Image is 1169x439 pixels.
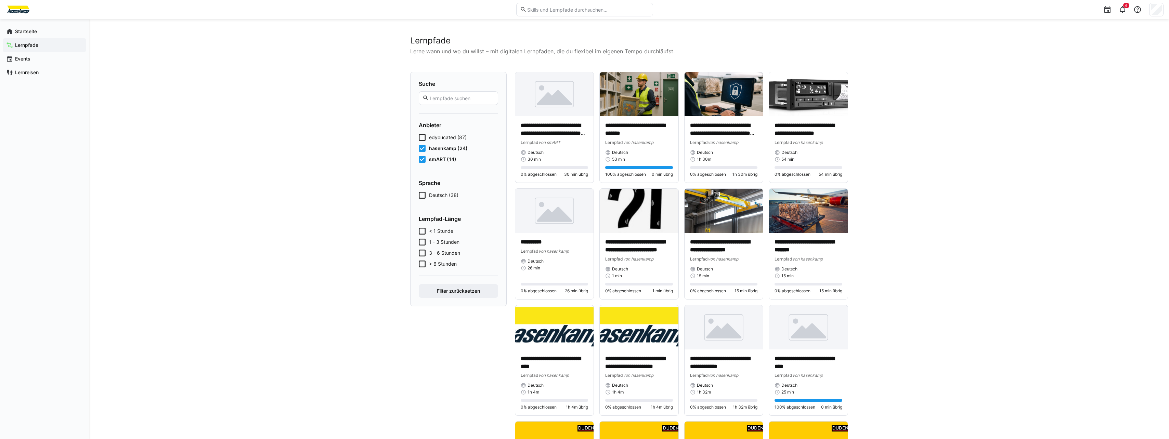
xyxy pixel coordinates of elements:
[697,150,713,155] span: Deutsch
[528,258,544,264] span: Deutsch
[564,172,588,177] span: 30 min übrig
[781,389,794,395] span: 25 min
[419,80,498,87] h4: Suche
[515,305,594,349] img: image
[775,140,792,145] span: Lernpfad
[605,373,623,378] span: Lernpfad
[697,389,711,395] span: 1h 32m
[697,266,713,272] span: Deutsch
[528,157,541,162] span: 30 min
[538,249,569,254] span: von hasenkamp
[819,288,842,294] span: 15 min übrig
[733,404,757,410] span: 1h 32m übrig
[652,288,673,294] span: 1 min übrig
[419,179,498,186] h4: Sprache
[419,284,498,298] button: Filter zurücksetzen
[565,288,588,294] span: 26 min übrig
[769,305,848,349] img: image
[528,150,544,155] span: Deutsch
[690,140,708,145] span: Lernpfad
[690,404,726,410] span: 0% abgeschlossen
[521,288,557,294] span: 0% abgeschlossen
[781,157,794,162] span: 54 min
[410,47,848,55] p: Lerne wann und wo du willst – mit digitalen Lernpfaden, die du flexibel im eigenen Tempo durchläu...
[708,373,738,378] span: von hasenkamp
[521,172,557,177] span: 0% abgeschlossen
[527,6,649,13] input: Skills und Lernpfade durchsuchen…
[732,172,757,177] span: 1h 30m übrig
[538,140,560,145] span: von smART
[605,256,623,262] span: Lernpfad
[623,256,653,262] span: von hasenkamp
[515,189,594,233] img: image
[521,249,538,254] span: Lernpfad
[612,266,628,272] span: Deutsch
[528,383,544,388] span: Deutsch
[792,140,823,145] span: von hasenkamp
[819,172,842,177] span: 54 min übrig
[429,192,458,199] span: Deutsch (38)
[775,373,792,378] span: Lernpfad
[623,140,653,145] span: von hasenkamp
[436,288,481,294] span: Filter zurücksetzen
[429,239,459,245] span: 1 - 3 Stunden
[515,72,594,116] img: image
[612,383,628,388] span: Deutsch
[429,250,460,256] span: 3 - 6 Stunden
[690,288,726,294] span: 0% abgeschlossen
[1125,3,1127,8] span: 6
[419,215,498,222] h4: Lernpfad-Länge
[792,373,823,378] span: von hasenkamp
[600,305,678,349] img: image
[521,404,557,410] span: 0% abgeschlossen
[612,157,625,162] span: 53 min
[410,36,848,46] h2: Lernpfade
[781,150,797,155] span: Deutsch
[775,288,810,294] span: 0% abgeschlossen
[521,373,538,378] span: Lernpfad
[528,389,539,395] span: 1h 4m
[605,288,641,294] span: 0% abgeschlossen
[697,383,713,388] span: Deutsch
[690,256,708,262] span: Lernpfad
[612,150,628,155] span: Deutsch
[708,256,738,262] span: von hasenkamp
[792,256,823,262] span: von hasenkamp
[697,157,711,162] span: 1h 30m
[775,256,792,262] span: Lernpfad
[538,373,569,378] span: von hasenkamp
[605,404,641,410] span: 0% abgeschlossen
[652,172,673,177] span: 0 min übrig
[605,172,646,177] span: 100% abgeschlossen
[429,156,456,163] span: smART (14)
[775,404,815,410] span: 100% abgeschlossen
[429,134,467,141] span: edyoucated (87)
[685,72,763,116] img: image
[690,373,708,378] span: Lernpfad
[521,140,538,145] span: Lernpfad
[735,288,757,294] span: 15 min übrig
[429,145,468,152] span: hasenkamp (24)
[708,140,738,145] span: von hasenkamp
[612,389,624,395] span: 1h 4m
[781,383,797,388] span: Deutsch
[566,404,588,410] span: 1h 4m übrig
[651,404,673,410] span: 1h 4m übrig
[528,265,540,271] span: 26 min
[429,228,453,235] span: < 1 Stunde
[685,305,763,349] img: image
[775,172,810,177] span: 0% abgeschlossen
[429,261,457,267] span: > 6 Stunden
[419,122,498,129] h4: Anbieter
[429,95,494,101] input: Lernpfade suchen
[690,172,726,177] span: 0% abgeschlossen
[821,404,842,410] span: 0 min übrig
[600,189,678,233] img: image
[605,140,623,145] span: Lernpfad
[697,273,709,279] span: 15 min
[769,72,848,116] img: image
[769,189,848,233] img: image
[623,373,653,378] span: von hasenkamp
[612,273,622,279] span: 1 min
[781,273,794,279] span: 15 min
